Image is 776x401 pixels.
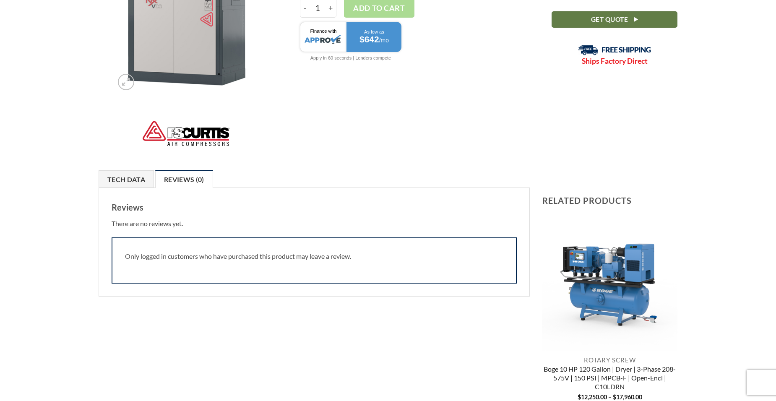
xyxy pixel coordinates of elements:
span: $ [578,393,581,401]
img: Boge 10 HP 120 Gallon | Dryer | 3-Phase 208-575V | 150 PSI | MPCB-F | Open-Encl | C10LDRN [542,216,677,352]
p: Rotary Screw [542,356,677,364]
strong: Ships Factory Direct [582,57,648,65]
p: Only logged in customers who have purchased this product may leave a review. [125,251,503,262]
span: – [608,393,612,401]
p: There are no reviews yet. [112,218,517,229]
a: Tech Data [99,170,154,188]
img: Free Shipping [578,45,651,55]
span: $ [613,393,616,401]
span: Get Quote [591,14,628,25]
a: Get Quote [552,11,677,28]
bdi: 12,250.00 [578,393,607,401]
img: FS-Curtis-Air-Compressors [143,118,231,151]
bdi: 17,960.00 [613,393,642,401]
a: Boge 10 HP 120 Gallon | Dryer | 3-Phase 208-575V | 150 PSI | MPCB-F | Open-Encl | C10LDRN [542,365,677,393]
a: Zoom [118,74,134,90]
h3: Related products [542,189,678,212]
a: Reviews (0) [155,170,213,188]
h3: Reviews [112,200,517,214]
